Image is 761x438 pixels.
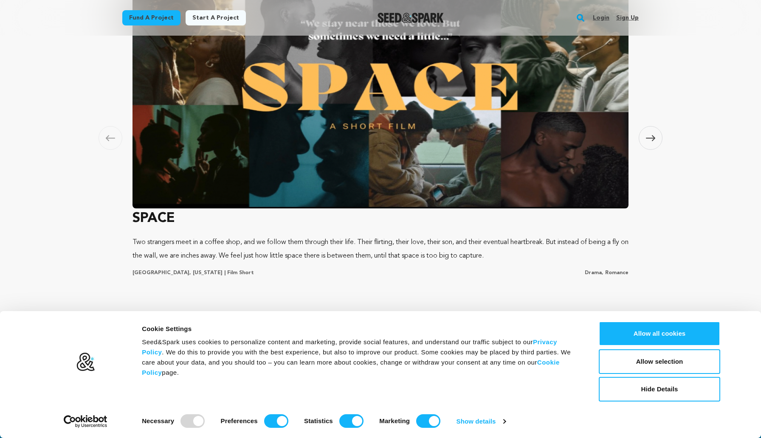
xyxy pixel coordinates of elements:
[48,415,123,428] a: Usercentrics Cookiebot - opens in a new window
[142,324,580,334] div: Cookie Settings
[616,11,639,25] a: Sign up
[142,337,580,378] div: Seed&Spark uses cookies to personalize content and marketing, provide social features, and unders...
[585,270,629,276] p: Drama, Romance
[599,321,720,346] button: Allow all cookies
[593,11,609,25] a: Login
[378,13,444,23] img: Seed&Spark Logo Dark Mode
[132,270,225,275] span: [GEOGRAPHIC_DATA], [US_STATE] |
[457,415,506,428] a: Show details
[132,236,629,263] p: Two strangers meet in a coffee shop, and we follow them through their life. Their flirting, their...
[379,417,410,424] strong: Marketing
[186,10,246,25] a: Start a project
[76,352,95,372] img: logo
[378,13,444,23] a: Seed&Spark Homepage
[132,208,629,229] h3: SPACE
[227,270,254,275] span: Film Short
[142,338,557,356] a: Privacy Policy
[221,417,258,424] strong: Preferences
[599,349,720,374] button: Allow selection
[142,417,174,424] strong: Necessary
[304,417,333,424] strong: Statistics
[599,377,720,401] button: Hide Details
[122,10,180,25] a: Fund a project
